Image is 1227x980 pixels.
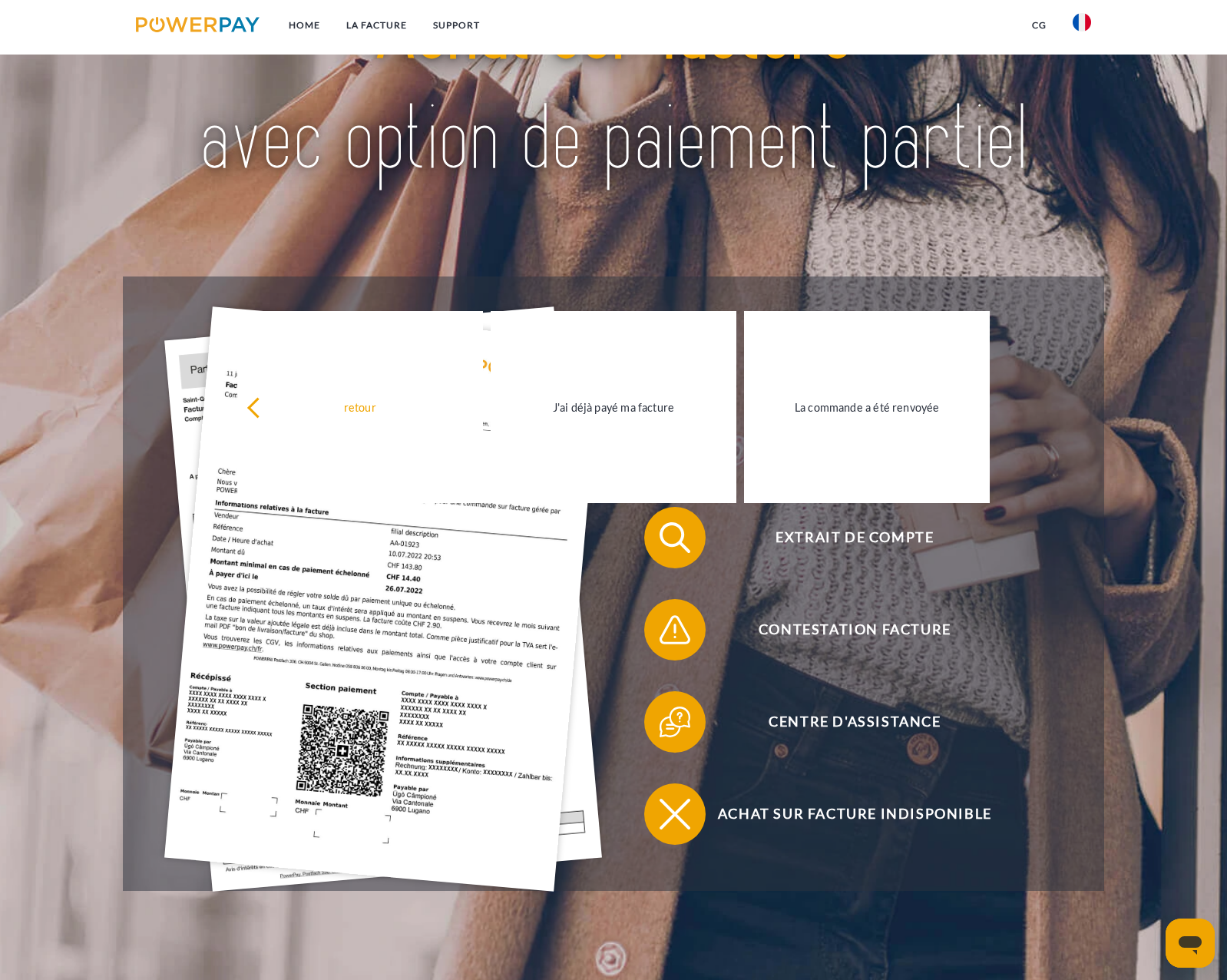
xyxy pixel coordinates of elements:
[1073,13,1091,31] img: fr
[666,691,1043,753] span: Centre d'assistance
[246,396,474,417] div: retour
[276,12,333,39] a: Home
[656,795,694,833] img: qb_close.svg
[656,703,694,741] img: qb_help.svg
[1019,12,1060,39] a: CG
[420,12,493,39] a: Support
[753,396,981,417] div: La commande a été renvoyée
[136,17,260,32] img: logo-powerpay.svg
[656,611,694,649] img: qb_warning.svg
[666,783,1043,845] span: Achat sur facture indisponible
[164,306,602,892] img: single_invoice_powerpay_fr.jpg
[644,783,1043,845] button: Achat sur facture indisponible
[500,396,727,417] div: J'ai déjà payé ma facture
[644,507,1043,568] button: Extrait de compte
[644,599,1043,661] button: Contestation Facture
[1166,919,1215,968] iframe: Bouton de lancement de la fenêtre de messagerie
[666,599,1043,661] span: Contestation Facture
[656,518,694,557] img: qb_search.svg
[333,12,420,39] a: LA FACTURE
[666,507,1043,568] span: Extrait de compte
[644,691,1043,753] button: Centre d'assistance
